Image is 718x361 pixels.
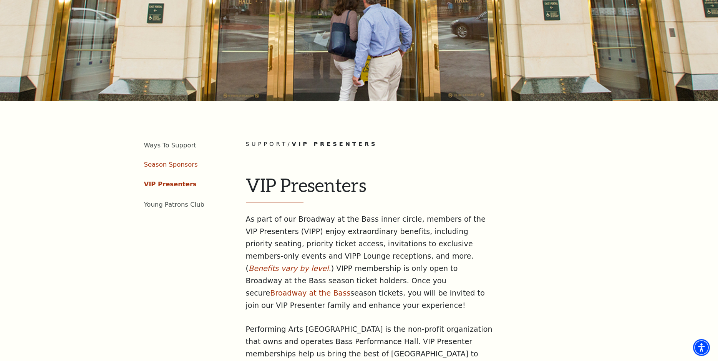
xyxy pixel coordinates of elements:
p: As part of our Broadway at the Bass inner circle, members of the VIP Presenters (VIPP) enjoy extr... [246,213,496,312]
a: VIP Presenters [144,180,197,188]
a: Young Patrons Club [144,201,205,208]
a: Season Sponsors [144,161,198,168]
div: Accessibility Menu [693,339,710,356]
h1: VIP Presenters [246,174,597,202]
em: Benefits vary by level. [249,264,331,272]
span: VIP Presenters [292,140,378,147]
a: Broadway at the Bass [270,289,350,297]
a: Ways To Support [144,142,196,149]
p: / [246,139,597,149]
span: Support [246,140,288,147]
a: Benefits vary by level. - open in a new tab [249,264,331,272]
